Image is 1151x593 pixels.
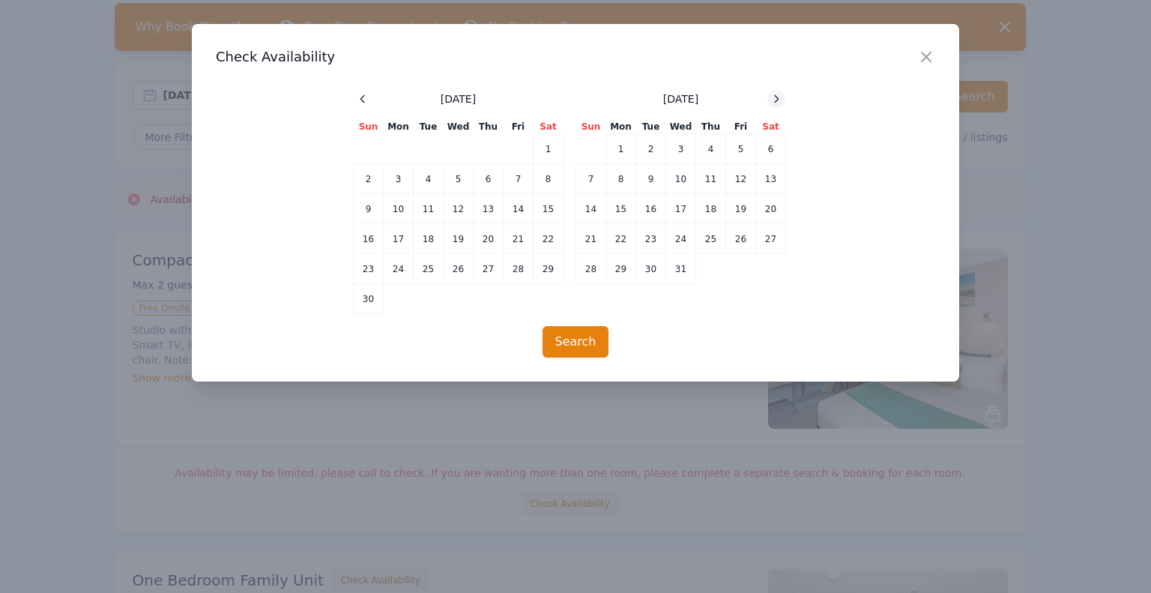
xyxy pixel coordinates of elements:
td: 1 [606,134,636,164]
td: 29 [534,254,564,284]
td: 13 [756,164,786,194]
td: 5 [726,134,756,164]
td: 9 [636,164,666,194]
td: 15 [606,194,636,224]
td: 15 [534,194,564,224]
td: 14 [504,194,534,224]
td: 8 [534,164,564,194]
td: 10 [666,164,696,194]
td: 2 [354,164,384,194]
td: 22 [606,224,636,254]
td: 23 [354,254,384,284]
td: 16 [354,224,384,254]
td: 14 [576,194,606,224]
td: 31 [666,254,696,284]
span: [DATE] [663,91,698,106]
td: 16 [636,194,666,224]
th: Fri [504,120,534,134]
td: 11 [696,164,726,194]
td: 20 [756,194,786,224]
th: Mon [384,120,414,134]
td: 9 [354,194,384,224]
td: 4 [696,134,726,164]
td: 28 [576,254,606,284]
td: 24 [384,254,414,284]
td: 26 [444,254,474,284]
th: Tue [414,120,444,134]
td: 5 [444,164,474,194]
td: 30 [636,254,666,284]
td: 19 [726,194,756,224]
td: 7 [504,164,534,194]
th: Thu [696,120,726,134]
td: 12 [726,164,756,194]
td: 18 [696,194,726,224]
td: 21 [576,224,606,254]
td: 17 [666,194,696,224]
td: 4 [414,164,444,194]
td: 17 [384,224,414,254]
td: 1 [534,134,564,164]
th: Sun [576,120,606,134]
td: 3 [384,164,414,194]
th: Wed [666,120,696,134]
td: 10 [384,194,414,224]
td: 26 [726,224,756,254]
td: 30 [354,284,384,314]
td: 11 [414,194,444,224]
span: [DATE] [441,91,476,106]
td: 28 [504,254,534,284]
th: Sat [534,120,564,134]
th: Mon [606,120,636,134]
td: 22 [534,224,564,254]
td: 19 [444,224,474,254]
td: 7 [576,164,606,194]
td: 24 [666,224,696,254]
td: 13 [474,194,504,224]
td: 25 [414,254,444,284]
button: Search [543,326,609,358]
th: Thu [474,120,504,134]
th: Tue [636,120,666,134]
td: 27 [756,224,786,254]
td: 23 [636,224,666,254]
td: 8 [606,164,636,194]
td: 18 [414,224,444,254]
th: Sat [756,120,786,134]
td: 6 [474,164,504,194]
h3: Check Availability [216,48,935,66]
td: 25 [696,224,726,254]
th: Fri [726,120,756,134]
td: 29 [606,254,636,284]
td: 20 [474,224,504,254]
td: 21 [504,224,534,254]
th: Wed [444,120,474,134]
td: 3 [666,134,696,164]
td: 12 [444,194,474,224]
td: 2 [636,134,666,164]
td: 6 [756,134,786,164]
td: 27 [474,254,504,284]
th: Sun [354,120,384,134]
